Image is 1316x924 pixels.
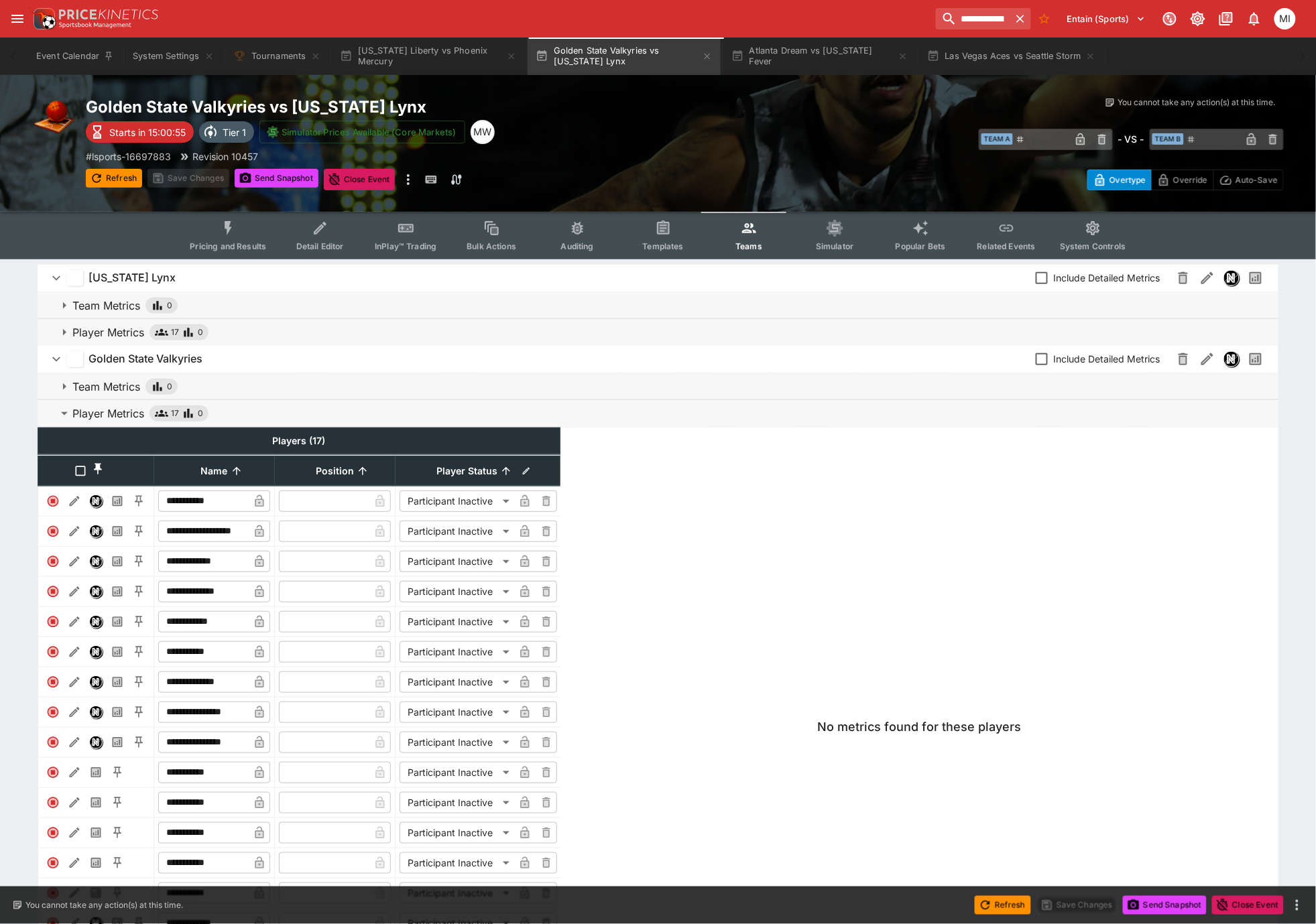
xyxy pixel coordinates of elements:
button: Select Tenant [1059,8,1154,29]
div: Participant Inactive [400,852,514,874]
button: Nexus [1219,347,1244,371]
button: Edit [64,490,85,512]
button: more [400,169,416,190]
p: Auto-Save [1236,173,1278,187]
span: Player Status [422,463,512,479]
img: nexus.svg [90,616,102,628]
button: Nexus [85,702,107,723]
button: Refresh [86,169,142,188]
p: Copy To Clipboard [86,149,171,163]
button: Send Snapshot [1123,896,1207,915]
span: 17 [171,407,179,420]
button: Nexus [85,581,107,602]
div: Participant Inactive [400,671,514,693]
button: Player Metrics170 [38,319,1278,346]
button: open drawer [5,7,29,31]
div: Inactive Player [42,581,64,602]
button: Player Metrics170 [38,400,1278,427]
span: Team A [981,133,1013,145]
button: Overtype [1087,170,1152,190]
button: Past Performances [1244,347,1268,371]
button: Edit [64,581,85,602]
img: nexus.svg [1224,352,1239,367]
p: Revision 10457 [192,149,258,163]
div: Inactive Player [42,702,64,723]
button: Edit [64,882,85,904]
img: nexus.svg [90,736,102,748]
div: Nexus [89,706,103,719]
span: Auditing [561,241,594,251]
div: Inactive Player [42,792,64,813]
span: Templates [643,241,684,251]
button: Past Performances [107,521,128,542]
div: Start From [1087,170,1284,190]
h6: Golden State Valkyries [88,352,202,366]
div: Nexus [1223,351,1240,367]
img: nexus.svg [90,555,102,568]
span: 0 [198,326,203,339]
div: Nexus [89,615,103,629]
button: No Bookmarks [1034,8,1055,29]
div: Participant Inactive [400,792,514,813]
p: Team Metrics [72,298,140,314]
span: Include Detailed Metrics [1054,271,1160,285]
button: Edit [64,822,85,844]
img: basketball.png [32,96,75,139]
div: Participant Inactive [400,882,514,904]
button: Nexus [85,490,107,512]
div: Participant Inactive [400,641,514,663]
button: Nexus [85,611,107,633]
div: Inactive Player [42,852,64,874]
div: Michael Wilczynski [471,120,495,144]
img: nexus.svg [90,706,102,718]
img: nexus.svg [90,586,102,598]
span: Detail Editor [296,241,344,251]
button: Nexus [85,641,107,663]
span: Related Events [977,241,1036,251]
th: Players (17) [38,427,560,454]
div: Participant Inactive [400,490,514,512]
span: Name [186,463,243,479]
button: Auto-Save [1213,170,1284,190]
button: Past Performances [85,822,107,844]
button: Override [1151,170,1213,190]
p: You cannot take any action(s) at this time. [25,899,183,911]
button: Documentation [1214,7,1238,31]
h6: - VS - [1118,132,1144,146]
button: Team Metrics0 [38,373,1278,400]
div: Nexus [1223,270,1240,286]
button: Past Performances [107,490,128,512]
button: Edit [64,521,85,542]
button: Past Performances [85,882,107,904]
button: Las Vegas Aces vs Seattle Storm [919,38,1104,75]
h6: [US_STATE] Lynx [88,271,176,285]
span: 0 [167,299,172,312]
span: 0 [198,407,203,420]
div: Nexus [89,736,103,749]
button: Edit [64,551,85,572]
button: Past Performances [107,611,128,633]
span: InPlay™ Trading [375,241,436,251]
div: Inactive Player [42,882,64,904]
button: Edit [64,671,85,693]
button: Nexus [85,551,107,572]
img: nexus.svg [1224,271,1239,285]
div: Nexus [89,645,103,659]
button: Past Performances [85,762,107,783]
div: Inactive Player [42,762,64,783]
button: Past Performances [107,551,128,572]
button: Edit [64,641,85,663]
span: Pricing and Results [190,241,266,251]
button: Past Performances [107,641,128,663]
span: System Controls [1060,241,1126,251]
button: Send Snapshot [235,169,318,188]
img: nexus.svg [90,495,102,507]
button: Edit [64,732,85,753]
div: Inactive Player [42,732,64,753]
button: Connected to PK [1158,7,1182,31]
div: Inactive Player [42,521,64,542]
div: Inactive Player [42,490,64,512]
input: search [936,8,1010,29]
span: 0 [167,380,172,393]
button: Golden State ValkyriesInclude Detailed MetricsNexusPast Performances [38,346,1278,373]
